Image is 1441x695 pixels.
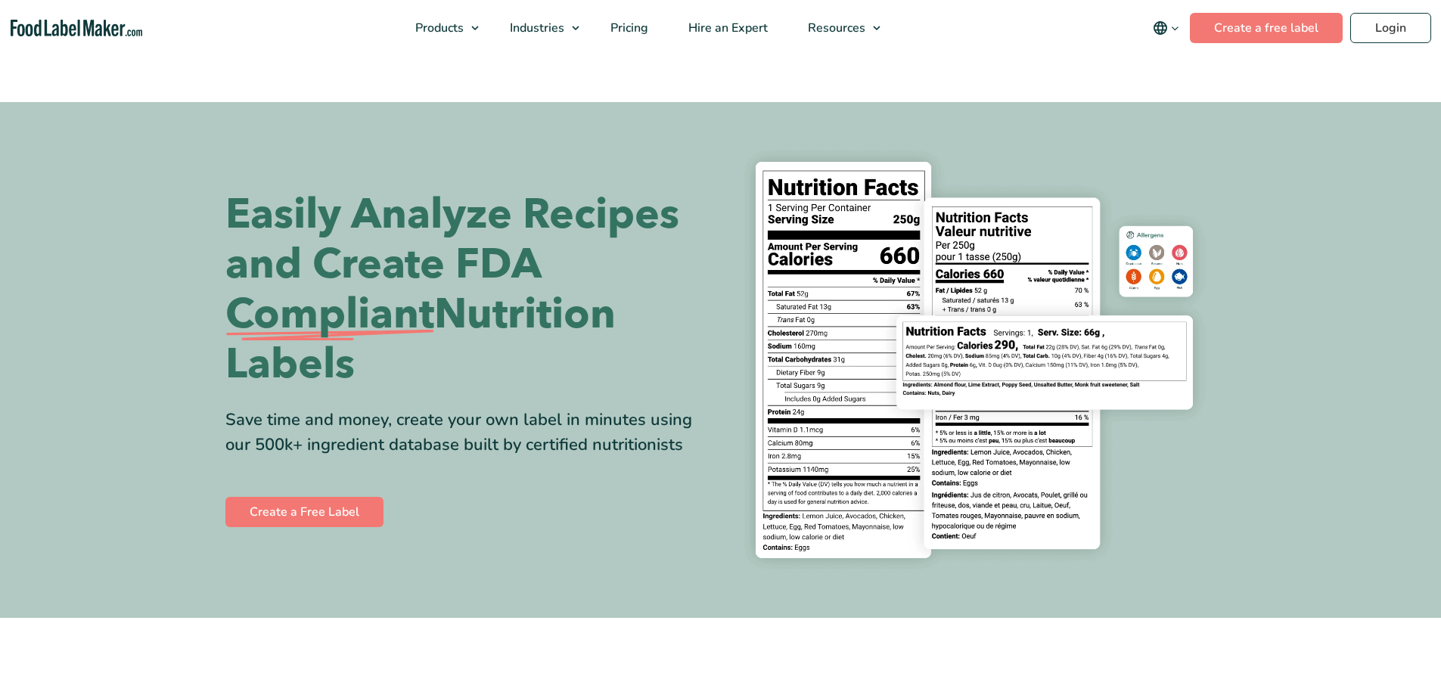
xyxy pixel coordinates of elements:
[803,20,867,36] span: Resources
[225,408,710,458] div: Save time and money, create your own label in minutes using our 500k+ ingredient database built b...
[225,190,710,389] h1: Easily Analyze Recipes and Create FDA Nutrition Labels
[411,20,465,36] span: Products
[1190,13,1343,43] a: Create a free label
[684,20,769,36] span: Hire an Expert
[225,497,384,527] a: Create a Free Label
[225,290,434,340] span: Compliant
[11,20,142,37] a: Food Label Maker homepage
[606,20,650,36] span: Pricing
[505,20,566,36] span: Industries
[1142,13,1190,43] button: Change language
[1350,13,1431,43] a: Login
